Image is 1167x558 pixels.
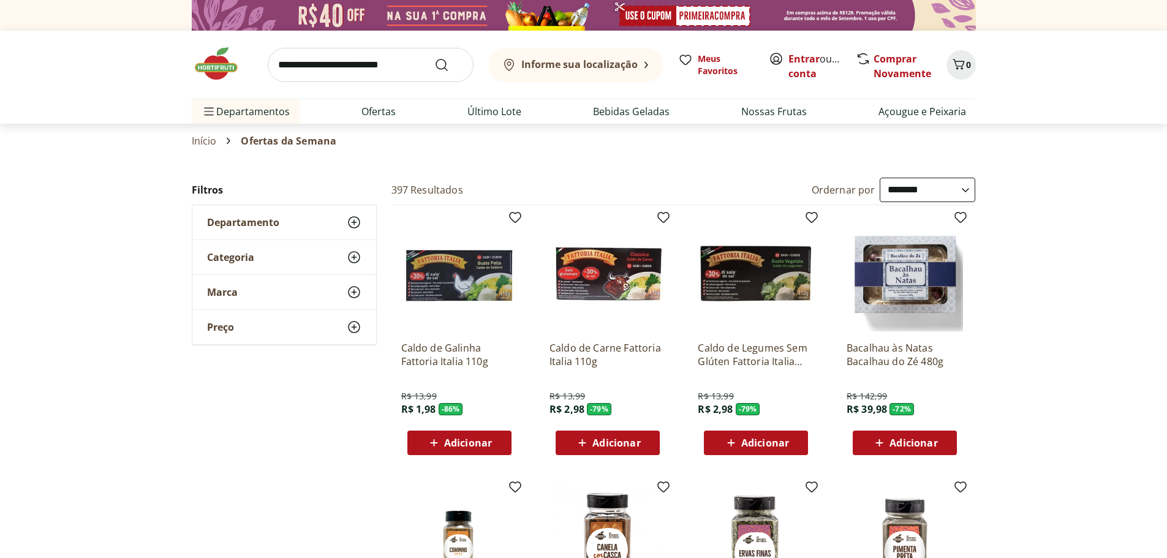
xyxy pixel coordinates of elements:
[853,431,957,455] button: Adicionar
[192,135,217,146] a: Início
[812,183,875,197] label: Ordernar por
[401,390,437,402] span: R$ 13,99
[592,438,640,448] span: Adicionar
[593,104,670,119] a: Bebidas Geladas
[587,403,611,415] span: - 79 %
[192,178,377,202] h2: Filtros
[391,183,463,197] h2: 397 Resultados
[207,286,238,298] span: Marca
[207,321,234,333] span: Preço
[192,205,376,239] button: Departamento
[889,438,937,448] span: Adicionar
[401,341,518,368] a: Caldo de Galinha Fattoria Italia 110g
[407,431,512,455] button: Adicionar
[521,58,638,71] b: Informe sua localização
[207,251,254,263] span: Categoria
[741,438,789,448] span: Adicionar
[878,104,966,119] a: Açougue e Peixaria
[207,216,279,228] span: Departamento
[704,431,808,455] button: Adicionar
[241,135,336,146] span: Ofertas da Semana
[488,48,663,82] button: Informe sua localização
[741,104,807,119] a: Nossas Frutas
[550,215,666,331] img: Caldo de Carne Fattoria Italia 110g
[847,390,887,402] span: R$ 142,99
[444,438,492,448] span: Adicionar
[698,390,733,402] span: R$ 13,99
[268,48,474,82] input: search
[192,275,376,309] button: Marca
[847,402,887,416] span: R$ 39,98
[550,390,585,402] span: R$ 13,99
[467,104,521,119] a: Último Lote
[401,215,518,331] img: Caldo de Galinha Fattoria Italia 110g
[401,402,436,416] span: R$ 1,98
[434,58,464,72] button: Submit Search
[698,341,814,368] a: Caldo de Legumes Sem Glúten Fattoria Italia 110g
[788,52,820,66] a: Entrar
[556,431,660,455] button: Adicionar
[847,341,963,368] a: Bacalhau às Natas Bacalhau do Zé 480g
[439,403,463,415] span: - 86 %
[966,59,971,70] span: 0
[202,97,290,126] span: Departamentos
[698,53,754,77] span: Meus Favoritos
[889,403,914,415] span: - 72 %
[192,310,376,344] button: Preço
[678,53,754,77] a: Meus Favoritos
[550,341,666,368] a: Caldo de Carne Fattoria Italia 110g
[192,240,376,274] button: Categoria
[550,402,584,416] span: R$ 2,98
[874,52,931,80] a: Comprar Novamente
[698,215,814,331] img: Caldo de Legumes Sem Glúten Fattoria Italia 110g
[361,104,396,119] a: Ofertas
[698,402,733,416] span: R$ 2,98
[788,51,843,81] span: ou
[847,215,963,331] img: Bacalhau às Natas Bacalhau do Zé 480g
[192,45,253,82] img: Hortifruti
[788,52,856,80] a: Criar conta
[736,403,760,415] span: - 79 %
[946,50,976,80] button: Carrinho
[202,97,216,126] button: Menu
